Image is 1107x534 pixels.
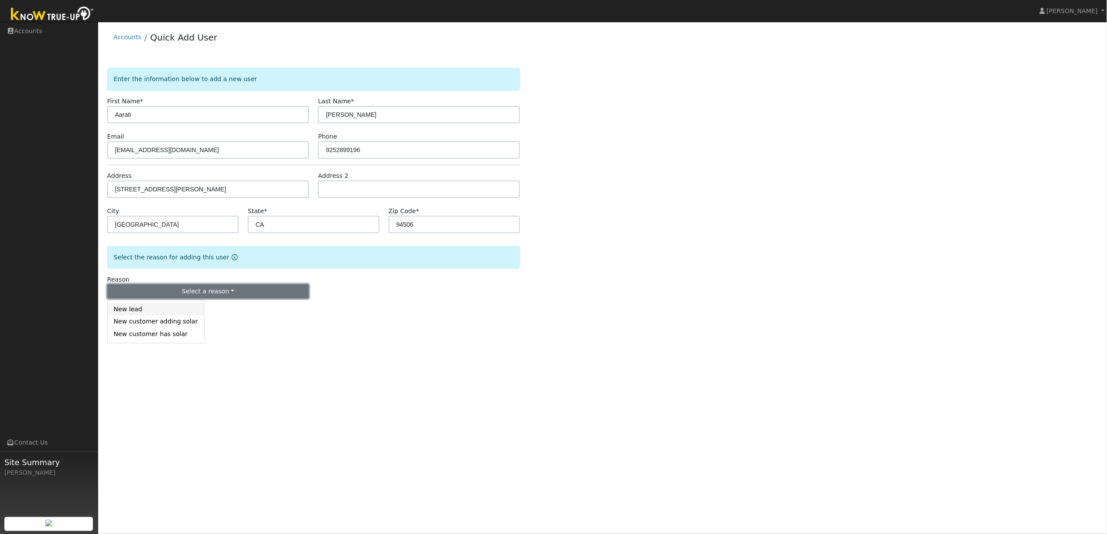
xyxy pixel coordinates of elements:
[107,284,309,299] button: Select a reason
[107,207,120,216] label: City
[318,97,354,106] label: Last Name
[113,34,141,41] a: Accounts
[4,456,93,468] span: Site Summary
[264,207,267,214] span: Required
[229,254,238,261] a: Reason for new user
[318,171,348,180] label: Address 2
[108,328,204,340] a: New customer has solar
[107,171,132,180] label: Address
[4,468,93,477] div: [PERSON_NAME]
[248,207,267,216] label: State
[108,316,204,328] a: New customer adding solar
[7,5,98,24] img: Know True-Up
[351,98,354,105] span: Required
[150,32,218,43] a: Quick Add User
[107,132,124,141] label: Email
[389,207,419,216] label: Zip Code
[107,68,520,90] div: Enter the information below to add a new user
[416,207,419,214] span: Required
[107,246,520,269] div: Select the reason for adding this user
[45,520,52,527] img: retrieve
[1047,7,1098,14] span: [PERSON_NAME]
[107,275,130,284] label: Reason
[318,132,337,141] label: Phone
[108,303,204,316] a: New lead
[107,97,143,106] label: First Name
[140,98,143,105] span: Required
